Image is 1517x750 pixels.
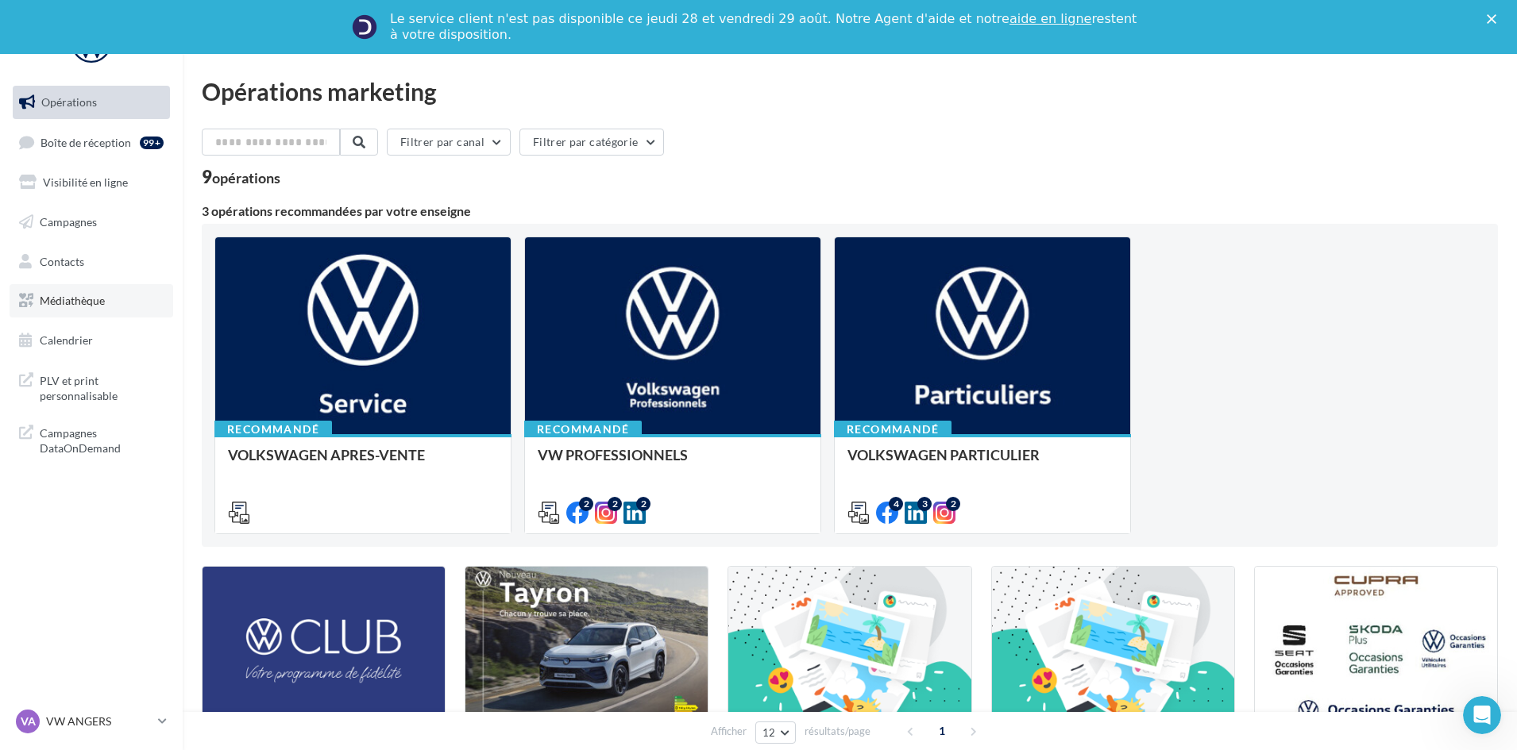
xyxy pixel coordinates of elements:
[10,363,173,410] a: PLV et print personnalisable
[1487,14,1503,24] div: Fermer
[10,416,173,463] a: Campagnes DataOnDemand
[41,95,97,109] span: Opérations
[538,446,688,463] span: VW PROFESSIONNELS
[13,706,170,737] a: VA VW ANGERS
[202,79,1498,103] div: Opérations marketing
[10,206,173,239] a: Campagnes
[636,497,650,511] div: 2
[212,171,280,185] div: opérations
[40,333,93,347] span: Calendrier
[755,721,796,744] button: 12
[40,215,97,229] span: Campagnes
[834,421,952,438] div: Recommandé
[352,14,377,40] img: Profile image for Service-Client
[10,125,173,160] a: Boîte de réception99+
[711,724,747,739] span: Afficher
[41,135,131,148] span: Boîte de réception
[929,718,955,744] span: 1
[805,724,870,739] span: résultats/page
[202,168,280,186] div: 9
[608,497,622,511] div: 2
[847,446,1040,463] span: VOLKSWAGEN PARTICULIER
[387,129,511,156] button: Filtrer par canal
[202,205,1498,217] div: 3 opérations recommandées par votre enseigne
[390,11,1140,43] div: Le service client n'est pas disponible ce jeudi 28 et vendredi 29 août. Notre Agent d'aide et not...
[524,421,642,438] div: Recommandé
[519,129,664,156] button: Filtrer par catégorie
[917,497,932,511] div: 3
[10,284,173,317] a: Médiathèque
[40,422,164,456] span: Campagnes DataOnDemand
[10,166,173,199] a: Visibilité en ligne
[140,137,164,149] div: 99+
[889,497,903,511] div: 4
[1009,11,1091,26] a: aide en ligne
[21,713,36,729] span: VA
[40,294,105,307] span: Médiathèque
[762,726,776,739] span: 12
[10,245,173,279] a: Contacts
[214,421,332,438] div: Recommandé
[46,713,152,729] p: VW ANGERS
[43,175,128,189] span: Visibilité en ligne
[228,446,425,463] span: VOLKSWAGEN APRES-VENTE
[579,497,593,511] div: 2
[10,324,173,357] a: Calendrier
[1463,696,1501,734] iframe: Intercom live chat
[946,497,960,511] div: 2
[40,370,164,404] span: PLV et print personnalisable
[10,86,173,119] a: Opérations
[40,254,84,267] span: Contacts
